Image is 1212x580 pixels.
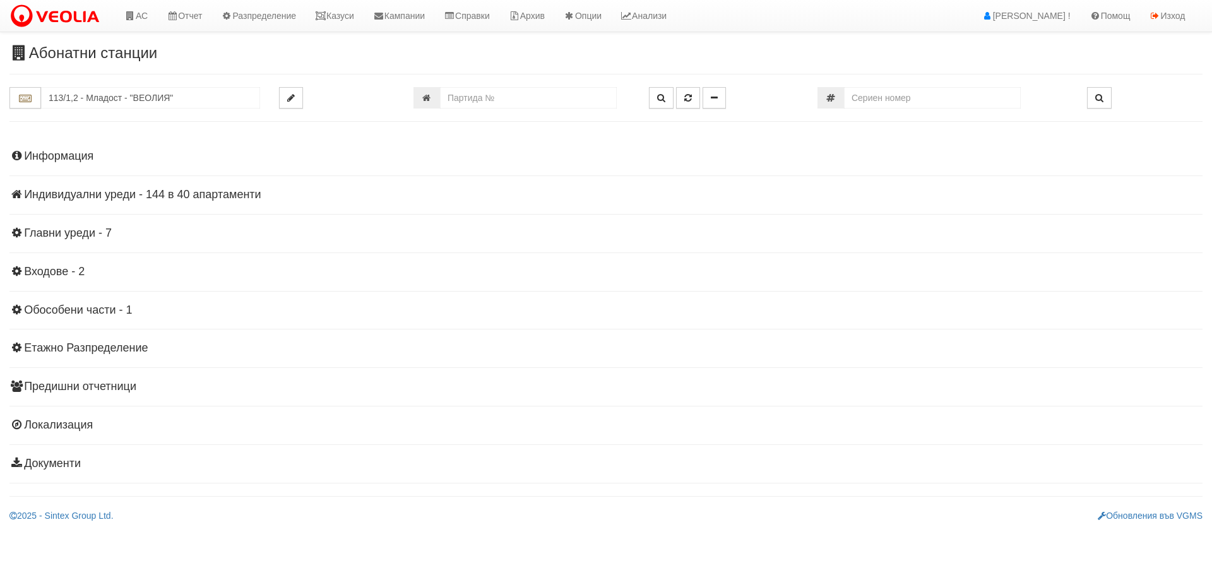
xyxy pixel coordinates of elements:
input: Партида № [440,87,617,109]
h4: Локализация [9,419,1203,432]
img: VeoliaLogo.png [9,3,105,30]
h4: Главни уреди - 7 [9,227,1203,240]
input: Сериен номер [844,87,1021,109]
a: Обновления във VGMS [1098,511,1203,521]
h4: Етажно Разпределение [9,342,1203,355]
h4: Индивидуални уреди - 144 в 40 апартаменти [9,189,1203,201]
input: Абонатна станция [41,87,260,109]
h4: Предишни отчетници [9,381,1203,393]
h4: Обособени части - 1 [9,304,1203,317]
h4: Информация [9,150,1203,163]
h3: Абонатни станции [9,45,1203,61]
h4: Документи [9,458,1203,470]
a: 2025 - Sintex Group Ltd. [9,511,114,521]
h4: Входове - 2 [9,266,1203,278]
